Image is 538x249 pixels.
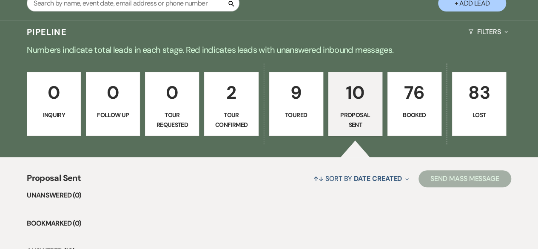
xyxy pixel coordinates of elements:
[27,218,511,229] li: Bookmarked (0)
[27,26,67,38] h3: Pipeline
[393,110,436,120] p: Booked
[151,78,194,107] p: 0
[387,72,441,136] a: 76Booked
[145,72,199,136] a: 0Tour Requested
[27,172,81,190] span: Proposal Sent
[334,110,377,129] p: Proposal Sent
[91,110,134,120] p: Follow Up
[458,78,501,107] p: 83
[269,72,323,136] a: 9Toured
[354,174,402,183] span: Date Created
[458,110,501,120] p: Lost
[418,170,511,187] button: Send Mass Message
[210,110,253,129] p: Tour Confirmed
[275,78,318,107] p: 9
[32,110,75,120] p: Inquiry
[32,78,75,107] p: 0
[86,72,140,136] a: 0Follow Up
[465,20,511,43] button: Filters
[91,78,134,107] p: 0
[27,190,511,201] li: Unanswered (0)
[334,78,377,107] p: 10
[27,72,81,136] a: 0Inquiry
[452,72,506,136] a: 83Lost
[328,72,382,136] a: 10Proposal Sent
[204,72,258,136] a: 2Tour Confirmed
[210,78,253,107] p: 2
[310,167,412,190] button: Sort By Date Created
[275,110,318,120] p: Toured
[393,78,436,107] p: 76
[151,110,194,129] p: Tour Requested
[313,174,324,183] span: ↑↓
